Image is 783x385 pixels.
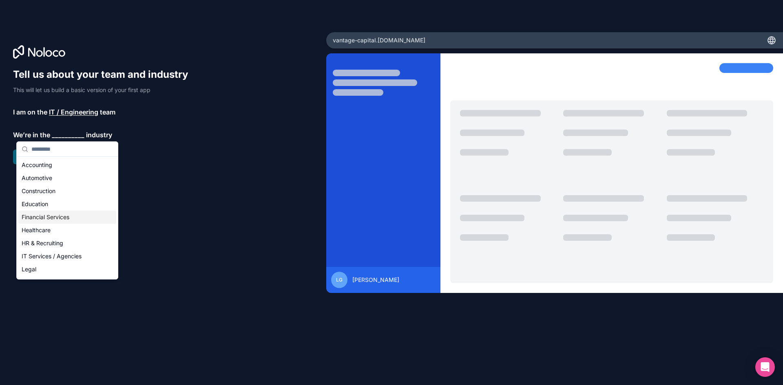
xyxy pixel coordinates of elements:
[18,211,116,224] div: Financial Services
[18,158,116,172] div: Accounting
[18,237,116,250] div: HR & Recruiting
[755,357,775,377] div: Open Intercom Messenger
[336,277,343,283] span: LG
[13,68,196,81] h1: Tell us about your team and industry
[18,185,116,198] div: Construction
[52,130,84,140] span: __________
[49,107,98,117] span: IT / Engineering
[13,86,196,94] p: This will let us build a basic version of your first app
[100,107,115,117] span: team
[17,157,118,279] div: Suggestions
[18,263,116,276] div: Legal
[18,276,116,289] div: Manufacturing
[333,36,425,44] span: vantage-capital .[DOMAIN_NAME]
[13,107,47,117] span: I am on the
[18,224,116,237] div: Healthcare
[13,130,50,140] span: We’re in the
[18,250,116,263] div: IT Services / Agencies
[18,172,116,185] div: Automotive
[86,130,112,140] span: industry
[352,276,399,284] span: [PERSON_NAME]
[18,198,116,211] div: Education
